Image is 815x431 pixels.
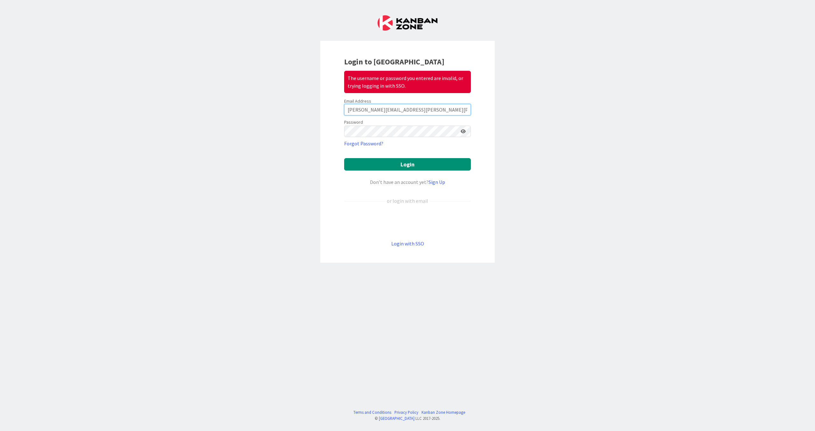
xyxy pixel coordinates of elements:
[344,140,383,147] a: Forgot Password?
[422,409,465,415] a: Kanban Zone Homepage
[344,98,371,104] label: Email Address
[344,57,444,67] b: Login to [GEOGRAPHIC_DATA]
[344,178,471,186] div: Don’t have an account yet?
[344,71,471,93] div: The username or password you entered are invalid, or trying logging in with SSO.
[385,197,430,205] div: or login with email
[344,119,363,126] label: Password
[379,416,415,421] a: [GEOGRAPHIC_DATA]
[350,415,465,421] div: © LLC 2017- 2025 .
[353,409,391,415] a: Terms and Conditions
[429,179,445,185] a: Sign Up
[341,215,474,229] iframe: Kirjaudu Google-tilillä -painike
[378,15,437,31] img: Kanban Zone
[391,240,424,247] a: Login with SSO
[394,409,418,415] a: Privacy Policy
[344,158,471,171] button: Login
